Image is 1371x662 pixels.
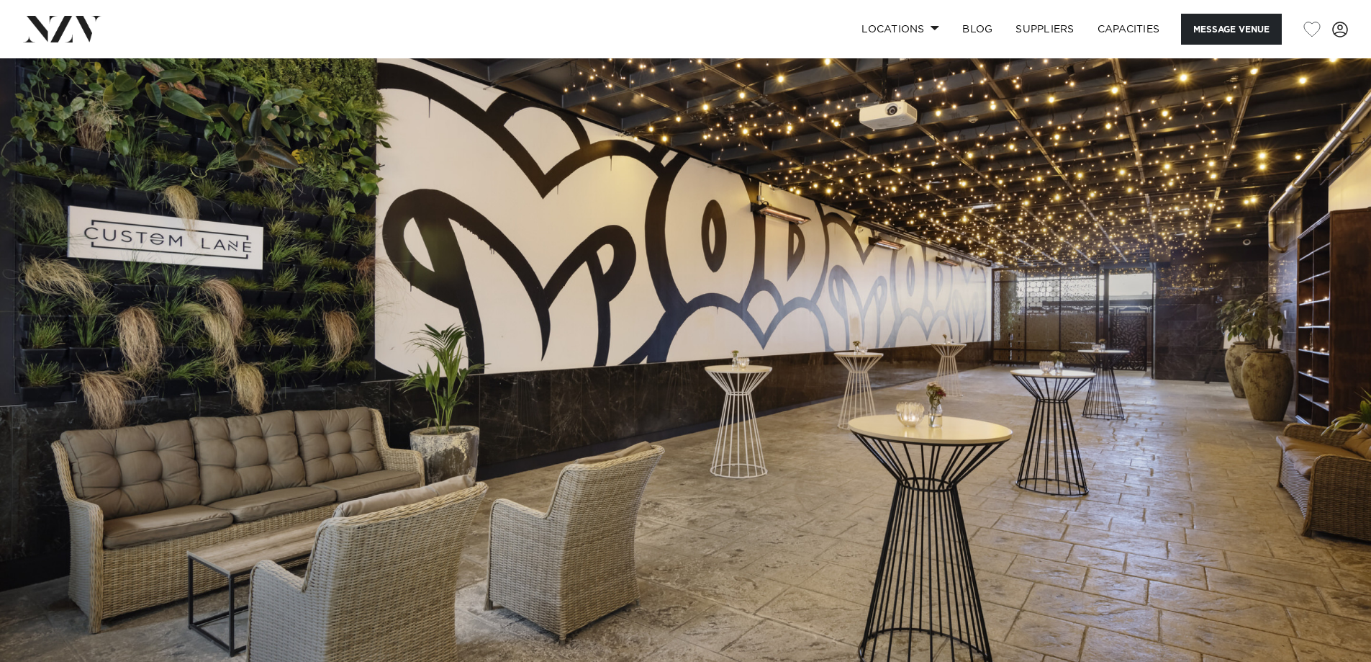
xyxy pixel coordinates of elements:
button: Message Venue [1181,14,1282,45]
a: Capacities [1086,14,1172,45]
img: nzv-logo.png [23,16,101,42]
a: Locations [850,14,951,45]
a: SUPPLIERS [1004,14,1085,45]
a: BLOG [951,14,1004,45]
